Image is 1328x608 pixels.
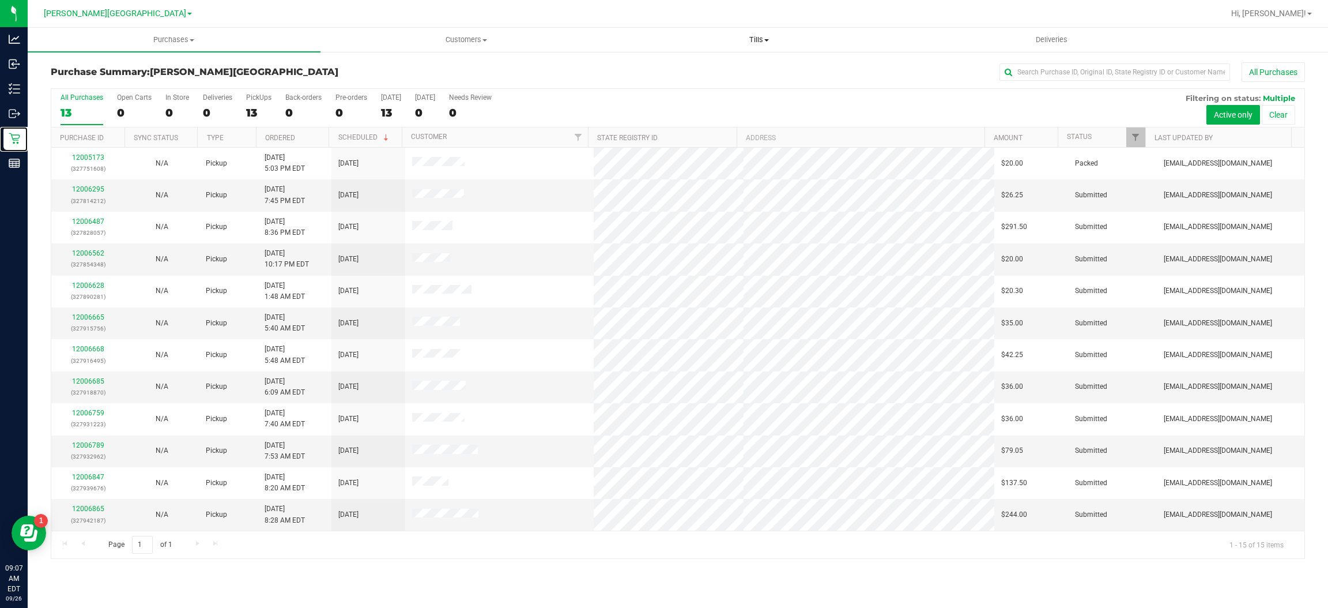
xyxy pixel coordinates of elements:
[1001,445,1023,456] span: $79.05
[58,259,118,270] p: (327854348)
[1001,286,1023,297] span: $20.30
[381,93,401,102] div: [DATE]
[9,133,20,144] inline-svg: Retail
[1067,133,1092,141] a: Status
[1164,478,1272,489] span: [EMAIL_ADDRESS][DOMAIN_NAME]
[1001,414,1023,425] span: $36.00
[156,415,168,423] span: Not Applicable
[1001,254,1023,265] span: $20.00
[338,414,359,425] span: [DATE]
[206,414,227,425] span: Pickup
[165,93,189,102] div: In Store
[246,93,271,102] div: PickUps
[156,287,168,295] span: Not Applicable
[61,106,103,119] div: 13
[206,318,227,329] span: Pickup
[1075,445,1107,456] span: Submitted
[156,254,168,265] button: N/A
[338,158,359,169] span: [DATE]
[58,387,118,398] p: (327918870)
[156,286,168,297] button: N/A
[5,594,22,603] p: 09/26
[265,216,305,238] span: [DATE] 8:36 PM EDT
[5,563,22,594] p: 09:07 AM EDT
[58,355,118,366] p: (327916495)
[72,505,104,513] a: 12006865
[132,536,153,554] input: 1
[58,483,118,494] p: (327939676)
[206,286,227,297] span: Pickup
[156,479,168,487] span: Not Applicable
[9,83,20,95] inline-svg: Inventory
[1164,190,1272,201] span: [EMAIL_ADDRESS][DOMAIN_NAME]
[1075,350,1107,361] span: Submitted
[156,381,168,392] button: N/A
[156,351,168,359] span: Not Applicable
[206,478,227,489] span: Pickup
[1001,350,1023,361] span: $42.25
[265,280,305,302] span: [DATE] 1:48 AM EDT
[156,445,168,456] button: N/A
[1155,134,1213,142] a: Last Updated By
[1001,381,1023,392] span: $36.00
[320,28,613,52] a: Customers
[265,134,295,142] a: Ordered
[34,514,48,528] iframe: Resource center unread badge
[9,33,20,45] inline-svg: Analytics
[1075,190,1107,201] span: Submitted
[1001,509,1027,520] span: $244.00
[335,106,367,119] div: 0
[1075,414,1107,425] span: Submitted
[156,158,168,169] button: N/A
[1075,222,1107,232] span: Submitted
[1075,254,1107,265] span: Submitted
[206,350,227,361] span: Pickup
[1164,254,1272,265] span: [EMAIL_ADDRESS][DOMAIN_NAME]
[58,163,118,174] p: (327751608)
[597,134,658,142] a: State Registry ID
[72,153,104,162] a: 12005173
[321,35,613,45] span: Customers
[338,190,359,201] span: [DATE]
[1075,158,1098,169] span: Packed
[335,93,367,102] div: Pre-orders
[203,93,232,102] div: Deliveries
[72,409,104,417] a: 12006759
[156,509,168,520] button: N/A
[72,217,104,226] a: 12006487
[117,93,152,102] div: Open Carts
[1075,318,1107,329] span: Submitted
[449,106,492,119] div: 0
[9,58,20,70] inline-svg: Inbound
[156,350,168,361] button: N/A
[156,511,168,519] span: Not Applicable
[338,318,359,329] span: [DATE]
[338,286,359,297] span: [DATE]
[1020,35,1083,45] span: Deliveries
[1242,62,1305,82] button: All Purchases
[1075,381,1107,392] span: Submitted
[58,227,118,238] p: (327828057)
[1075,286,1107,297] span: Submitted
[906,28,1198,52] a: Deliveries
[72,313,104,321] a: 12006665
[338,445,359,456] span: [DATE]
[338,133,391,141] a: Scheduled
[156,255,168,263] span: Not Applicable
[613,35,905,45] span: Tills
[265,184,305,206] span: [DATE] 7:45 PM EDT
[206,190,227,201] span: Pickup
[338,222,359,232] span: [DATE]
[1164,414,1272,425] span: [EMAIL_ADDRESS][DOMAIN_NAME]
[99,536,182,554] span: Page of 1
[265,312,305,334] span: [DATE] 5:40 AM EDT
[60,134,104,142] a: Purchase ID
[1001,190,1023,201] span: $26.25
[117,106,152,119] div: 0
[165,106,189,119] div: 0
[1164,286,1272,297] span: [EMAIL_ADDRESS][DOMAIN_NAME]
[265,376,305,398] span: [DATE] 6:09 AM EDT
[58,291,118,302] p: (327890281)
[265,344,305,366] span: [DATE] 5:48 AM EDT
